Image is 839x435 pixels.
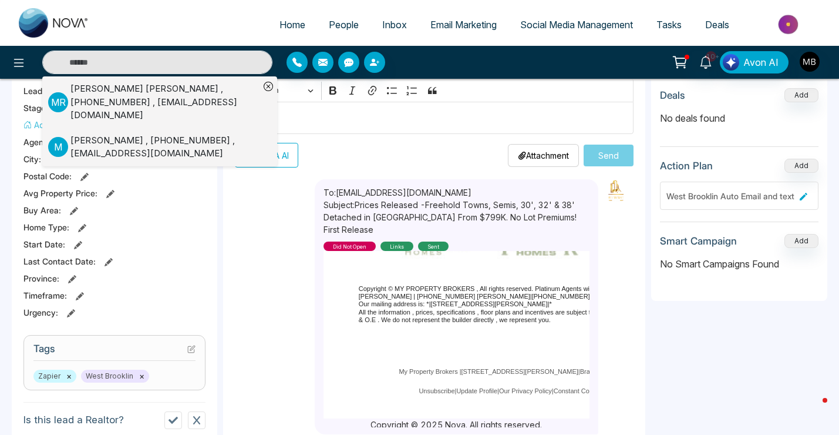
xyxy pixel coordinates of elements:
[23,289,67,302] span: Timeframe :
[666,190,795,202] div: West Brooklin Auto Email and text
[660,89,685,101] h3: Deals
[235,102,634,134] div: Editor editing area: main
[705,19,729,31] span: Deals
[799,395,827,423] iframe: Intercom live chat
[238,82,319,100] button: Paragraph
[418,242,449,251] div: sent
[329,19,359,31] span: People
[48,137,68,157] p: M
[784,234,818,248] button: Add
[656,19,682,31] span: Tasks
[23,306,58,319] span: Urgency :
[419,14,508,36] a: Email Marketing
[70,134,260,160] div: [PERSON_NAME] , [PHONE_NUMBER] , [EMAIL_ADDRESS][DOMAIN_NAME]
[784,159,818,173] button: Add
[706,51,716,62] span: 10+
[508,14,645,36] a: Social Media Management
[23,187,97,199] span: Avg Property Price :
[81,370,149,383] span: West Brooklin
[33,343,196,361] h3: Tags
[23,153,41,165] span: City :
[518,149,569,162] p: Attachment
[784,88,818,102] button: Add
[380,242,413,251] div: links
[660,111,818,125] p: No deals found
[23,85,66,97] span: Lead Type:
[139,371,144,382] button: ×
[382,19,407,31] span: Inbox
[584,145,634,166] button: Send
[23,221,69,233] span: Home Type :
[23,136,49,148] span: Agent:
[370,14,419,36] a: Inbox
[23,272,59,285] span: Province :
[33,370,76,383] span: Zapier
[268,14,317,36] a: Home
[604,179,628,203] img: Sender
[660,160,713,172] h3: Action Plan
[720,51,789,73] button: Avon AI
[800,52,820,72] img: User Avatar
[520,19,633,31] span: Social Media Management
[70,82,260,122] div: [PERSON_NAME] [PERSON_NAME] , [PHONE_NUMBER] , [EMAIL_ADDRESS][DOMAIN_NAME]
[324,242,376,251] div: did not open
[23,255,96,267] span: Last Contact Date :
[747,11,832,38] img: Market-place.gif
[693,14,741,36] a: Deals
[317,14,370,36] a: People
[48,92,68,112] p: M R
[19,8,89,38] img: Nova CRM Logo
[23,204,61,216] span: Buy Area :
[23,102,48,114] span: Stage:
[66,371,72,382] button: ×
[645,14,693,36] a: Tasks
[692,51,720,72] a: 10+
[430,19,497,31] span: Email Marketing
[324,199,589,236] p: Subject: Prices Released -Freehold Towns, Semis, 30', 32' & 38' Detached in [GEOGRAPHIC_DATA] Fro...
[324,186,589,199] p: To: [EMAIL_ADDRESS][DOMAIN_NAME]
[279,19,305,31] span: Home
[23,119,85,131] button: Add Address
[660,235,737,247] h3: Smart Campaign
[723,54,739,71] img: Lead Flow
[660,257,818,271] p: No Smart Campaigns Found
[23,413,124,428] p: Is this lead a Realtor?
[23,170,72,182] span: Postal Code :
[235,79,634,102] div: Editor toolbar
[743,55,779,69] span: Avon AI
[23,238,65,250] span: Start Date :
